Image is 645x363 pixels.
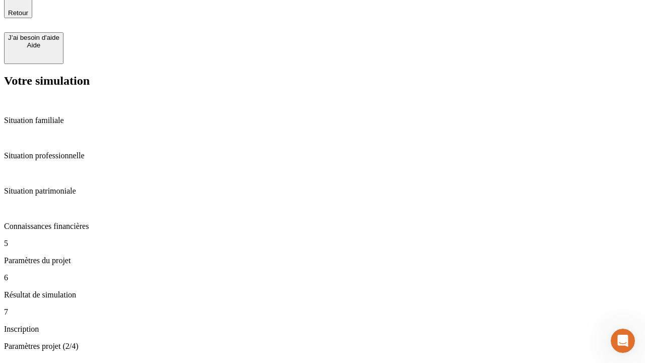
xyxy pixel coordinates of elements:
[4,239,641,248] p: 5
[4,116,641,125] p: Situation familiale
[4,273,641,282] p: 6
[4,222,641,231] p: Connaissances financières
[8,9,28,17] span: Retour
[4,256,641,265] p: Paramètres du projet
[4,187,641,196] p: Situation patrimoniale
[4,325,641,334] p: Inscription
[8,41,59,49] div: Aide
[4,32,63,64] button: J’ai besoin d'aideAide
[4,74,641,88] h2: Votre simulation
[4,342,641,351] p: Paramètres projet (2/4)
[4,308,641,317] p: 7
[4,290,641,299] p: Résultat de simulation
[8,34,59,41] div: J’ai besoin d'aide
[611,329,635,353] iframe: Intercom live chat
[4,151,641,160] p: Situation professionnelle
